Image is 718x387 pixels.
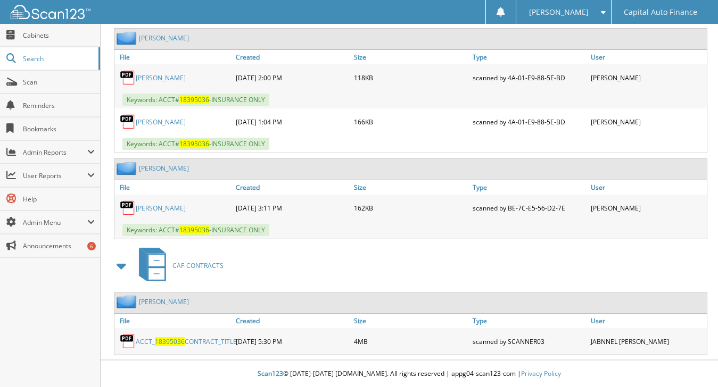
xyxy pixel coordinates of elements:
span: 18395036 [179,95,209,104]
img: scan123-logo-white.svg [11,5,90,19]
a: Size [351,180,470,195]
span: CAF-CONTRACTS [172,261,224,270]
span: Bookmarks [23,124,95,133]
span: Keywords: ACCT# -INSURANCE ONLY [122,94,269,106]
a: ACCT_18395036CONTRACT_TITLE [136,337,237,346]
span: Help [23,195,95,204]
span: Scan123 [258,369,283,378]
a: Created [233,314,352,328]
div: [PERSON_NAME] [588,67,707,88]
img: folder2.png [117,31,139,45]
img: folder2.png [117,162,139,175]
img: PDF.png [120,114,136,130]
div: scanned by 4A-01-E9-88-5E-BD [470,111,589,132]
a: Type [470,180,589,195]
div: © [DATE]-[DATE] [DOMAIN_NAME]. All rights reserved | appg04-scan123-com | [101,361,718,387]
a: User [588,50,707,64]
span: Keywords: ACCT# -INSURANCE ONLY [122,138,269,150]
span: Capital Auto Finance [624,9,697,15]
a: Size [351,50,470,64]
img: PDF.png [120,200,136,216]
img: PDF.png [120,333,136,349]
span: Keywords: ACCT# -INSURANCE ONLY [122,224,269,236]
div: [DATE] 2:00 PM [233,67,352,88]
a: [PERSON_NAME] [136,204,186,213]
a: Privacy Policy [521,369,561,378]
a: Type [470,314,589,328]
a: File [114,180,233,195]
span: Scan [23,78,95,87]
div: 118KB [351,67,470,88]
span: Reminders [23,101,95,110]
img: folder2.png [117,295,139,308]
div: 6 [87,242,96,250]
span: [PERSON_NAME] [529,9,589,15]
div: [DATE] 1:04 PM [233,111,352,132]
div: [PERSON_NAME] [588,197,707,218]
span: 18395036 [155,337,185,346]
span: Admin Menu [23,218,87,227]
span: Admin Reports [23,148,87,157]
iframe: Chat Widget [665,336,718,387]
span: 18395036 [179,139,209,148]
div: 162KB [351,197,470,218]
a: [PERSON_NAME] [139,164,189,173]
div: [DATE] 3:11 PM [233,197,352,218]
span: Search [23,54,93,63]
a: User [588,314,707,328]
a: Size [351,314,470,328]
span: Announcements [23,241,95,250]
a: [PERSON_NAME] [136,117,186,127]
a: Type [470,50,589,64]
a: [PERSON_NAME] [139,33,189,43]
span: Cabinets [23,31,95,40]
span: User Reports [23,171,87,180]
div: 166KB [351,111,470,132]
a: [PERSON_NAME] [136,73,186,82]
div: scanned by BE-7C-E5-56-D2-7E [470,197,589,218]
div: 4MB [351,331,470,352]
div: scanned by SCANNER03 [470,331,589,352]
a: Created [233,50,352,64]
img: PDF.png [120,70,136,86]
a: File [114,50,233,64]
a: [PERSON_NAME] [139,297,189,306]
div: [PERSON_NAME] [588,111,707,132]
a: User [588,180,707,195]
div: [DATE] 5:30 PM [233,331,352,352]
a: Created [233,180,352,195]
div: scanned by 4A-01-E9-88-5E-BD [470,67,589,88]
a: File [114,314,233,328]
a: CAF-CONTRACTS [133,245,224,287]
span: 18395036 [179,225,209,234]
div: JABNNEL [PERSON_NAME] [588,331,707,352]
